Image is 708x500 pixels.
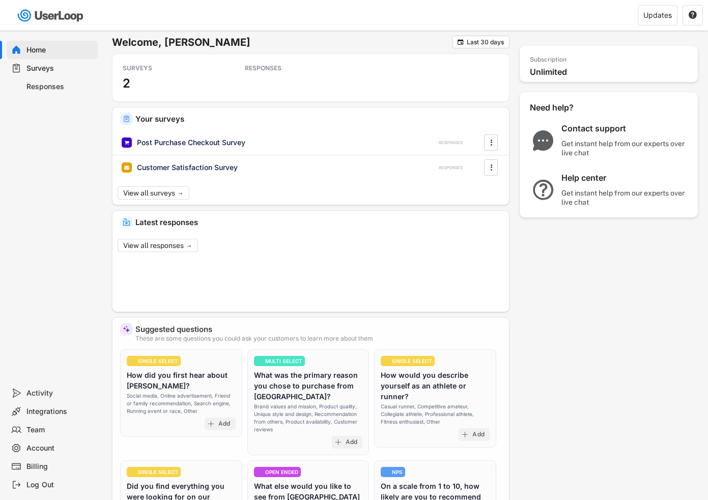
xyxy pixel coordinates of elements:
img: MagicMajor%20%28Purple%29.svg [123,325,130,333]
div: NPS [392,469,403,475]
div: Casual runner, Competitive amateur, Collegiate athlete, Professional athlete, Fitness enthusiast,... [381,403,490,426]
img: yH5BAEAAAAALAAAAAABAAEAAAIBRAA7 [257,358,262,364]
div: Unlimited [530,67,693,77]
div: How did you first hear about [PERSON_NAME]? [127,370,236,391]
div: Subscription [530,56,567,64]
div: SINGLE SELECT [392,358,432,364]
div: Your surveys [135,115,501,123]
div: Brand values and mission, Product quality, Unique style and design, Recommendation from others, P... [254,403,363,433]
button: View all responses → [118,239,198,252]
text:  [490,137,492,148]
button:  [457,38,464,46]
div: Get instant help from our experts over live chat [561,188,689,207]
div: Responses [26,82,94,92]
div: Contact support [561,123,689,134]
div: Suggested questions [135,325,501,333]
div: Log Out [26,480,94,490]
div: Add [218,420,231,428]
div: Post Purchase Checkout Survey [137,137,245,148]
img: QuestionMarkInverseMajor.svg [530,180,556,200]
text:  [458,38,464,46]
text:  [490,162,492,173]
div: SURVEYS [123,64,214,72]
div: Last 30 days [467,39,504,45]
div: Need help? [530,102,601,113]
div: Updates [643,12,672,19]
div: RESPONSES [245,64,336,72]
div: Home [26,45,94,55]
div: Team [26,425,94,435]
h6: Welcome, [PERSON_NAME] [112,36,452,49]
button: View all surveys → [118,186,189,200]
div: Add [346,438,358,447]
div: OPEN ENDED [265,469,298,475]
img: yH5BAEAAAAALAAAAAABAAEAAAIBRAA7 [257,469,262,475]
div: Latest responses [135,218,501,226]
div: What was the primary reason you chose to purchase from [GEOGRAPHIC_DATA]? [254,370,363,402]
img: yH5BAEAAAAALAAAAAABAAEAAAIBRAA7 [129,469,134,475]
img: yH5BAEAAAAALAAAAAABAAEAAAIBRAA7 [129,358,134,364]
div: How would you describe yourself as an athlete or runner? [381,370,490,402]
div: Account [26,443,94,453]
div: SINGLE SELECT [138,469,178,475]
div: Customer Satisfaction Survey [137,162,238,173]
div: Get instant help from our experts over live chat [561,139,689,157]
img: ChatMajor.svg [530,130,556,151]
img: userloop-logo-01.svg [15,5,87,26]
button:  [486,135,496,150]
button:  [688,11,697,20]
div: Social media, Online advertisement, Friend or family recommendation, Search engine, Running event... [127,392,236,415]
div: Billing [26,462,94,471]
div: Surveys [26,64,94,73]
div: SINGLE SELECT [138,358,178,364]
div: MULTI SELECT [265,358,302,364]
h3: 2 [123,75,130,91]
button:  [486,160,496,175]
text:  [689,10,697,19]
div: RESPONSES [439,140,463,146]
div: RESPONSES [439,165,463,171]
div: Activity [26,388,94,398]
div: Integrations [26,407,94,416]
img: IncomingMajor.svg [123,218,130,226]
img: yH5BAEAAAAALAAAAAABAAEAAAIBRAA7 [383,469,388,475]
div: Add [472,431,485,439]
img: yH5BAEAAAAALAAAAAABAAEAAAIBRAA7 [383,358,388,364]
div: Help center [561,173,689,183]
div: These are some questions you could ask your customers to learn more about them [135,336,501,342]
